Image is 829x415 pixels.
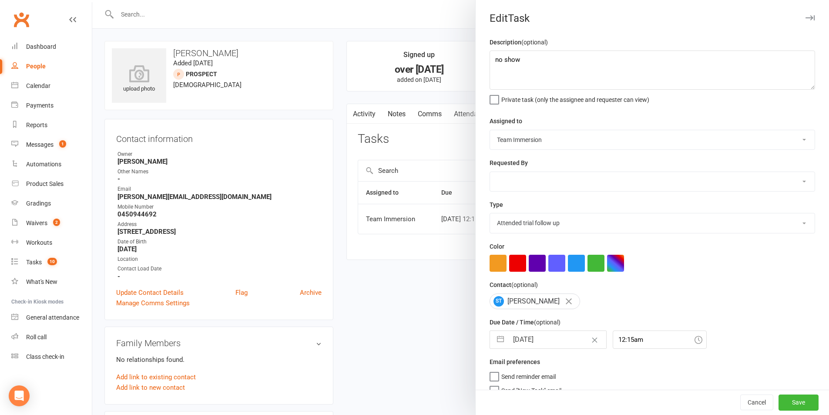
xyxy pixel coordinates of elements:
a: Messages 1 [11,135,92,155]
a: Dashboard [11,37,92,57]
div: Workouts [26,239,52,246]
div: Payments [26,102,54,109]
a: General attendance kiosk mode [11,308,92,327]
button: Save [779,395,819,411]
label: Email preferences [490,357,540,367]
a: Roll call [11,327,92,347]
span: ST [493,296,504,307]
div: [PERSON_NAME] [490,294,580,309]
a: Workouts [11,233,92,253]
a: Calendar [11,76,92,96]
small: (optional) [511,281,538,288]
div: Open Intercom Messenger [9,385,30,406]
div: Product Sales [26,180,64,187]
div: Automations [26,161,61,168]
label: Requested By [490,158,528,168]
button: Clear Date [587,331,602,348]
div: Waivers [26,219,47,226]
div: Reports [26,121,47,128]
div: Tasks [26,259,42,266]
label: Contact [490,280,538,290]
div: Dashboard [26,43,56,50]
small: (optional) [534,319,560,326]
a: Class kiosk mode [11,347,92,367]
a: Gradings [11,194,92,213]
a: What's New [11,272,92,292]
div: Calendar [26,82,50,89]
div: Edit Task [476,12,829,24]
a: Product Sales [11,174,92,194]
span: 10 [47,258,57,265]
div: Class check-in [26,353,64,360]
label: Type [490,200,503,209]
label: Description [490,37,548,47]
label: Assigned to [490,116,522,126]
label: Due Date / Time [490,317,560,327]
label: Color [490,242,504,251]
textarea: no show [490,51,815,90]
div: What's New [26,278,57,285]
button: Cancel [740,395,773,411]
a: People [11,57,92,76]
a: Automations [11,155,92,174]
span: Send reminder email [501,370,556,380]
span: 2 [53,219,60,226]
a: Waivers 2 [11,213,92,233]
a: Tasks 10 [11,253,92,272]
a: Reports [11,115,92,135]
span: Send "New Task" email [501,384,561,394]
div: Messages [26,141,54,148]
div: General attendance [26,314,79,321]
div: People [26,63,46,70]
a: Clubworx [10,9,32,30]
span: Private task (only the assignee and requester can view) [501,93,649,103]
div: Gradings [26,200,51,207]
div: Roll call [26,334,47,341]
a: Payments [11,96,92,115]
small: (optional) [521,39,548,46]
span: 1 [59,140,66,148]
